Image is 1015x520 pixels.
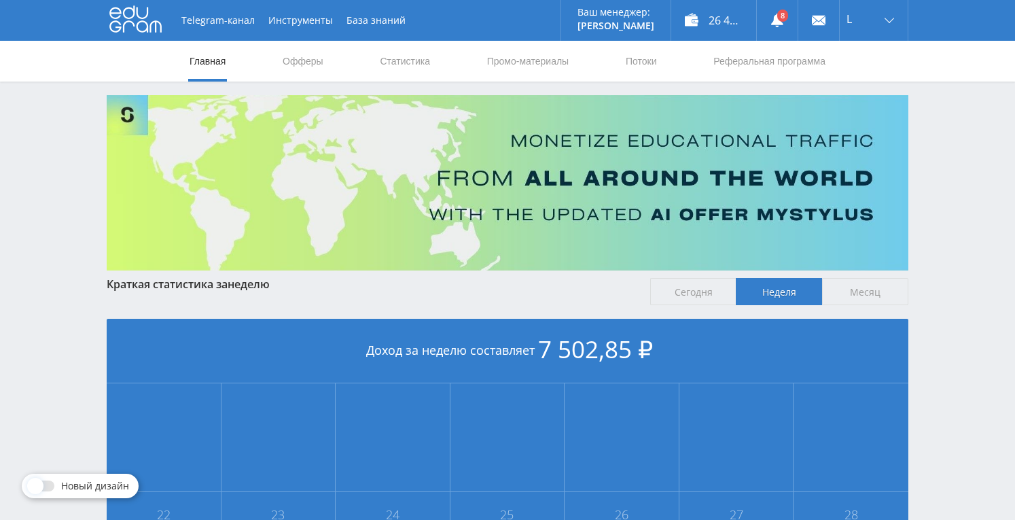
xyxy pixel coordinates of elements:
[794,509,908,520] span: 28
[736,278,822,305] span: Неделя
[222,509,335,520] span: 23
[822,278,908,305] span: Месяц
[577,20,654,31] p: [PERSON_NAME]
[565,509,678,520] span: 26
[680,509,793,520] span: 27
[847,14,852,24] span: L
[378,41,431,82] a: Статистика
[712,41,827,82] a: Реферальная программа
[61,481,129,491] span: Новый дизайн
[107,319,908,383] div: Доход за неделю составляет
[538,333,653,365] span: 7 502,85 ₽
[577,7,654,18] p: Ваш менеджер:
[107,278,637,290] div: Краткая статистика за
[336,509,449,520] span: 24
[650,278,736,305] span: Сегодня
[107,95,908,271] img: Banner
[486,41,570,82] a: Промо-материалы
[188,41,227,82] a: Главная
[624,41,658,82] a: Потоки
[281,41,325,82] a: Офферы
[228,277,270,292] span: неделю
[107,509,220,520] span: 22
[451,509,564,520] span: 25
